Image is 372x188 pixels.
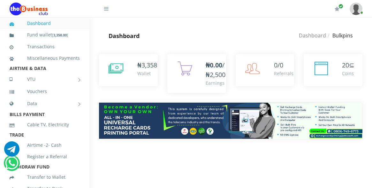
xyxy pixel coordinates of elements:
li: Bulkpins [326,32,353,39]
a: Register a Referral [10,149,80,164]
a: Dashboard [299,32,326,39]
a: Miscellaneous Payments [10,51,80,66]
span: /₦2,500 [206,61,225,79]
img: User [350,3,362,15]
div: Wallet [137,70,157,77]
a: Dashboard [10,16,80,31]
a: 0/0 Referrals [236,54,294,86]
a: ₦0.00/₦2,500 Earnings [167,54,226,93]
img: Logo [10,3,48,15]
a: Chat for support [4,146,19,157]
img: multitenant_rcp.png [99,103,362,139]
div: Earnings [206,80,225,86]
i: Renew/Upgrade Subscription [335,6,339,12]
a: Vouchers [10,84,80,99]
a: Airtime -2- Cash [10,138,80,153]
div: Referrals [274,70,293,77]
a: Transfer to Wallet [10,170,80,184]
a: Chat for support [5,160,18,171]
div: ₦ [137,60,157,70]
div: Coins [342,70,354,77]
a: Fund wallet[3,358.00] [10,27,80,43]
a: VTU [10,71,80,87]
a: Cable TV, Electricity [10,117,80,132]
a: ₦3,358 Wallet [99,54,158,86]
b: 3,358.00 [53,33,67,37]
a: Transactions [10,39,80,54]
div: ⊆ [342,60,354,70]
b: ₦0.00 [206,61,222,69]
span: 3,358 [141,61,157,69]
small: [ ] [52,33,68,37]
span: Renew/Upgrade Subscription [338,4,343,9]
span: 20 [342,61,349,69]
a: Data [10,96,80,112]
strong: Dashboard [109,32,140,40]
span: 0/0 [274,61,283,69]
